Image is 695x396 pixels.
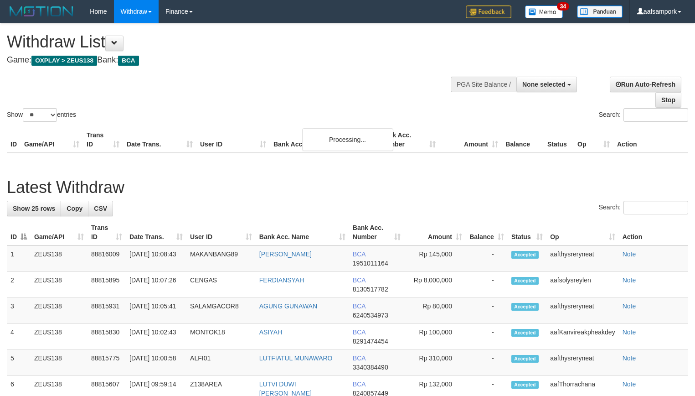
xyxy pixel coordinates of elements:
[61,201,88,216] a: Copy
[353,312,388,319] span: Copy 6240534973 to clipboard
[7,56,454,65] h4: Game: Bank:
[256,219,349,245] th: Bank Acc. Name: activate to sort column ascending
[546,350,618,376] td: aafthysreryneat
[466,350,508,376] td: -
[353,354,366,362] span: BCA
[88,350,126,376] td: 88815775
[546,298,618,324] td: aafthysreryneat
[404,324,466,350] td: Rp 100,000
[577,5,623,18] img: panduan.png
[404,298,466,324] td: Rp 80,000
[623,201,688,214] input: Search:
[511,277,539,285] span: Accepted
[270,127,377,153] th: Bank Acc. Name
[186,245,256,272] td: MAKANBANG89
[557,2,569,10] span: 34
[186,350,256,376] td: ALFI01
[655,92,681,108] a: Stop
[546,324,618,350] td: aafKanvireakpheakdey
[31,56,97,66] span: OXPLAY > ZEUS138
[7,33,454,51] h1: Withdraw List
[353,250,366,258] span: BCA
[126,219,186,245] th: Date Trans.: activate to sort column ascending
[466,245,508,272] td: -
[623,380,636,388] a: Note
[88,272,126,298] td: 88815895
[126,350,186,376] td: [DATE] 10:00:58
[13,205,55,212] span: Show 25 rows
[511,251,539,259] span: Accepted
[439,127,502,153] th: Amount
[7,127,21,153] th: ID
[7,245,31,272] td: 1
[88,201,113,216] a: CSV
[502,127,544,153] th: Balance
[466,324,508,350] td: -
[525,5,563,18] img: Button%20Memo.svg
[466,272,508,298] td: -
[599,108,688,122] label: Search:
[623,276,636,284] a: Note
[353,260,388,267] span: Copy 1951011164 to clipboard
[126,272,186,298] td: [DATE] 10:07:26
[353,302,366,310] span: BCA
[466,5,511,18] img: Feedback.jpg
[544,127,574,153] th: Status
[31,219,88,245] th: Game/API: activate to sort column ascending
[353,276,366,284] span: BCA
[126,324,186,350] td: [DATE] 10:02:43
[404,219,466,245] th: Amount: activate to sort column ascending
[88,324,126,350] td: 88815830
[353,364,388,371] span: Copy 3340384490 to clipboard
[88,219,126,245] th: Trans ID: activate to sort column ascending
[83,127,123,153] th: Trans ID
[349,219,404,245] th: Bank Acc. Number: activate to sort column ascending
[508,219,546,245] th: Status: activate to sort column ascending
[353,380,366,388] span: BCA
[94,205,107,212] span: CSV
[88,298,126,324] td: 88815931
[610,77,681,92] a: Run Auto-Refresh
[259,302,317,310] a: AGUNG GUNAWAN
[599,201,688,214] label: Search:
[196,127,270,153] th: User ID
[623,328,636,336] a: Note
[613,127,688,153] th: Action
[7,298,31,324] td: 3
[404,272,466,298] td: Rp 8,000,000
[511,355,539,363] span: Accepted
[466,219,508,245] th: Balance: activate to sort column ascending
[451,77,516,92] div: PGA Site Balance /
[186,219,256,245] th: User ID: activate to sort column ascending
[186,298,256,324] td: SALAMGACOR8
[377,127,439,153] th: Bank Acc. Number
[259,354,333,362] a: LUTFIATUL MUNAWARO
[186,324,256,350] td: MONTOK18
[546,245,618,272] td: aafthysreryneat
[126,298,186,324] td: [DATE] 10:05:41
[7,324,31,350] td: 4
[623,354,636,362] a: Note
[353,286,388,293] span: Copy 8130517782 to clipboard
[511,329,539,337] span: Accepted
[7,201,61,216] a: Show 25 rows
[404,350,466,376] td: Rp 310,000
[67,205,82,212] span: Copy
[118,56,139,66] span: BCA
[511,381,539,389] span: Accepted
[623,250,636,258] a: Note
[126,245,186,272] td: [DATE] 10:08:43
[516,77,577,92] button: None selected
[7,178,688,197] h1: Latest Withdraw
[302,128,393,151] div: Processing...
[466,298,508,324] td: -
[623,302,636,310] a: Note
[259,328,282,336] a: ASIYAH
[522,81,566,88] span: None selected
[31,350,88,376] td: ZEUS138
[31,272,88,298] td: ZEUS138
[259,276,304,284] a: FERDIANSYAH
[353,338,388,345] span: Copy 8291474454 to clipboard
[259,250,312,258] a: [PERSON_NAME]
[7,272,31,298] td: 2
